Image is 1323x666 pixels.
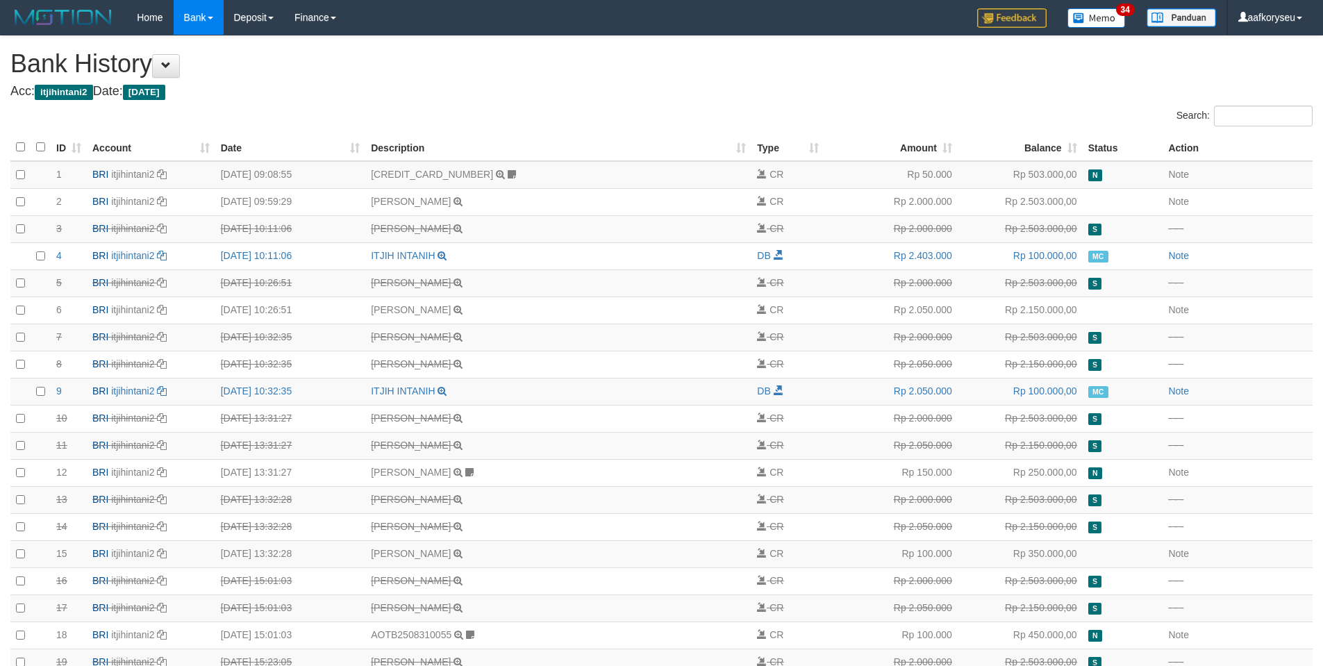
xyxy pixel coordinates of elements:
[111,277,154,288] a: itjihintani2
[56,304,62,315] span: 6
[92,304,108,315] span: BRI
[1088,251,1108,263] span: Manually Checked by: aafzefaya
[111,413,154,424] a: itjihintani2
[111,331,154,342] a: itjihintani2
[371,575,451,586] a: [PERSON_NAME]
[371,440,451,451] a: [PERSON_NAME]
[56,521,67,532] span: 14
[1168,629,1189,640] a: Note
[824,486,958,513] td: Rp 2.000.000
[111,169,154,180] a: itjihintani2
[769,196,783,207] span: CR
[92,385,108,397] span: BRI
[111,629,154,640] a: itjihintani2
[10,85,1313,99] h4: Acc: Date:
[958,324,1083,351] td: Rp 2.503.000,00
[215,188,366,215] td: [DATE] 09:59:29
[56,223,62,234] span: 3
[215,567,366,594] td: [DATE] 15:01:03
[824,161,958,189] td: Rp 50.000
[157,277,167,288] a: Copy itjihintani2 to clipboard
[92,548,108,559] span: BRI
[824,622,958,649] td: Rp 100.000
[56,169,62,180] span: 1
[1088,413,1102,425] span: Duplicate/Skipped
[371,521,451,532] a: [PERSON_NAME]
[1168,385,1189,397] a: Note
[215,215,366,242] td: [DATE] 10:11:06
[958,540,1083,567] td: Rp 350.000,00
[92,277,108,288] span: BRI
[157,331,167,342] a: Copy itjihintani2 to clipboard
[92,467,108,478] span: BRI
[769,440,783,451] span: CR
[56,385,62,397] span: 9
[111,548,154,559] a: itjihintani2
[1088,630,1102,642] span: Has Note
[111,250,154,261] a: itjihintani2
[157,548,167,559] a: Copy itjihintani2 to clipboard
[824,324,958,351] td: Rp 2.000.000
[1163,432,1313,459] td: - - -
[824,459,958,486] td: Rp 150.000
[157,494,167,505] a: Copy itjihintani2 to clipboard
[769,548,783,559] span: CR
[92,494,108,505] span: BRI
[111,521,154,532] a: itjihintani2
[769,223,783,234] span: CR
[92,223,108,234] span: BRI
[958,594,1083,622] td: Rp 2.150.000,00
[92,602,108,613] span: BRI
[977,8,1047,28] img: Feedback.jpg
[215,297,366,324] td: [DATE] 10:26:51
[92,629,108,640] span: BRI
[1168,250,1189,261] a: Note
[824,594,958,622] td: Rp 2.050.000
[215,540,366,567] td: [DATE] 13:32:28
[1088,576,1102,588] span: Duplicate/Skipped
[56,602,67,613] span: 17
[157,304,167,315] a: Copy itjihintani2 to clipboard
[1163,269,1313,297] td: - - -
[157,467,167,478] a: Copy itjihintani2 to clipboard
[769,331,783,342] span: CR
[157,358,167,369] a: Copy itjihintani2 to clipboard
[1163,134,1313,161] th: Action
[1088,603,1102,615] span: Duplicate/Skipped
[958,432,1083,459] td: Rp 2.150.000,00
[215,324,366,351] td: [DATE] 10:32:35
[56,548,67,559] span: 15
[111,467,154,478] a: itjihintani2
[751,134,824,161] th: Type: activate to sort column ascending
[1088,332,1102,344] span: Duplicate/Skipped
[824,188,958,215] td: Rp 2.000.000
[157,196,167,207] a: Copy itjihintani2 to clipboard
[371,629,451,640] a: AOTB2508310055
[92,331,108,342] span: BRI
[92,196,108,207] span: BRI
[157,413,167,424] a: Copy itjihintani2 to clipboard
[824,269,958,297] td: Rp 2.000.000
[1168,169,1189,180] a: Note
[958,269,1083,297] td: Rp 2.503.000,00
[1088,522,1102,533] span: Duplicate/Skipped
[157,575,167,586] a: Copy itjihintani2 to clipboard
[958,513,1083,540] td: Rp 2.150.000,00
[958,188,1083,215] td: Rp 2.503.000,00
[123,85,165,100] span: [DATE]
[1168,548,1189,559] a: Note
[1088,440,1102,452] span: Duplicate/Skipped
[215,134,366,161] th: Date: activate to sort column ascending
[111,196,154,207] a: itjihintani2
[111,494,154,505] a: itjihintani2
[56,413,67,424] span: 10
[157,169,167,180] a: Copy itjihintani2 to clipboard
[215,594,366,622] td: [DATE] 15:01:03
[1088,494,1102,506] span: Duplicate/Skipped
[157,223,167,234] a: Copy itjihintani2 to clipboard
[1163,405,1313,432] td: - - -
[824,540,958,567] td: Rp 100.000
[769,629,783,640] span: CR
[111,385,154,397] a: itjihintani2
[111,223,154,234] a: itjihintani2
